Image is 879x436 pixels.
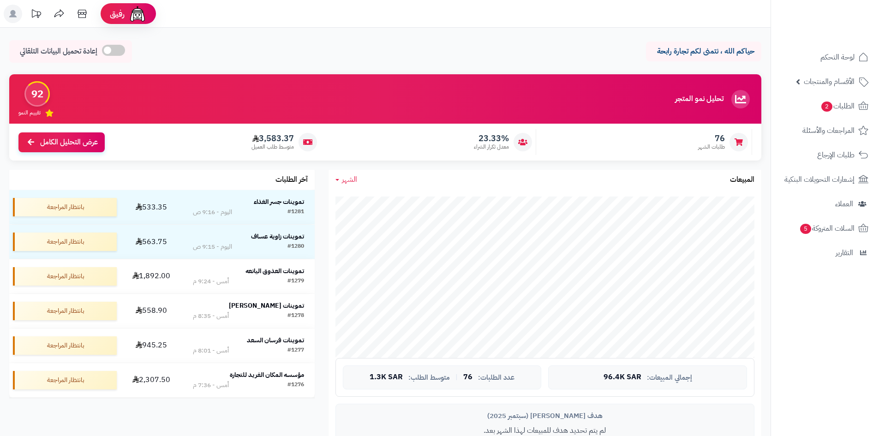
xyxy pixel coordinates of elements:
td: 2,307.50 [120,363,182,397]
span: الشهر [342,174,357,185]
div: #1277 [287,346,304,355]
span: معدل تكرار الشراء [474,143,509,151]
a: طلبات الإرجاع [777,144,873,166]
div: اليوم - 9:15 ص [193,242,232,251]
span: الأقسام والمنتجات [804,75,855,88]
a: عرض التحليل الكامل [18,132,105,152]
div: اليوم - 9:16 ص [193,208,232,217]
div: #1279 [287,277,304,286]
div: أمس - 8:35 م [193,311,229,321]
div: بانتظار المراجعة [13,267,117,286]
strong: تموينات جسر الغذاء [254,197,304,207]
div: أمس - 7:36 م [193,381,229,390]
span: لوحة التحكم [820,51,855,64]
a: إشعارات التحويلات البنكية [777,168,873,191]
a: الطلبات2 [777,95,873,117]
span: عرض التحليل الكامل [40,137,98,148]
strong: تموينات زاوية عساف [251,232,304,241]
td: 1,892.00 [120,259,182,293]
span: 5 [800,224,811,234]
span: إشعارات التحويلات البنكية [784,173,855,186]
span: رفيق [110,8,125,19]
a: العملاء [777,193,873,215]
div: بانتظار المراجعة [13,336,117,355]
span: السلات المتروكة [799,222,855,235]
span: 23.33% [474,133,509,143]
span: العملاء [835,197,853,210]
a: التقارير [777,242,873,264]
span: إعادة تحميل البيانات التلقائي [20,46,97,57]
span: إجمالي المبيعات: [647,374,692,382]
span: طلبات الإرجاع [817,149,855,161]
div: #1278 [287,311,304,321]
p: لم يتم تحديد هدف للمبيعات لهذا الشهر بعد. [343,425,747,436]
span: 2 [821,102,832,112]
strong: تموينات فرسان السعد [247,335,304,345]
a: الشهر [335,174,357,185]
td: 558.90 [120,294,182,328]
span: الطلبات [820,100,855,113]
div: #1276 [287,381,304,390]
div: بانتظار المراجعة [13,233,117,251]
strong: مؤسسه المكان الفريد للتجارة [230,370,304,380]
a: لوحة التحكم [777,46,873,68]
span: متوسط طلب العميل [251,143,294,151]
span: 76 [463,373,472,382]
div: #1281 [287,208,304,217]
span: 76 [698,133,725,143]
h3: تحليل نمو المتجر [675,95,724,103]
span: التقارير [836,246,853,259]
span: عدد الطلبات: [478,374,514,382]
span: المراجعات والأسئلة [802,124,855,137]
span: 3,583.37 [251,133,294,143]
span: | [455,374,458,381]
a: تحديثات المنصة [24,5,48,25]
span: طلبات الشهر [698,143,725,151]
td: 945.25 [120,328,182,363]
td: 533.35 [120,190,182,224]
div: هدف [PERSON_NAME] (سبتمبر 2025) [343,411,747,421]
span: تقييم النمو [18,109,41,117]
h3: آخر الطلبات [275,176,308,184]
span: متوسط الطلب: [408,374,450,382]
h3: المبيعات [730,176,754,184]
td: 563.75 [120,225,182,259]
span: 96.4K SAR [604,373,641,382]
img: logo-2.png [816,25,870,44]
div: بانتظار المراجعة [13,198,117,216]
a: السلات المتروكة5 [777,217,873,239]
div: #1280 [287,242,304,251]
p: حياكم الله ، نتمنى لكم تجارة رابحة [653,46,754,57]
img: ai-face.png [128,5,147,23]
strong: تموينات [PERSON_NAME] [229,301,304,311]
div: أمس - 8:01 م [193,346,229,355]
span: 1.3K SAR [370,373,403,382]
strong: تموينات العذوق اليانعه [245,266,304,276]
div: بانتظار المراجعة [13,371,117,389]
a: المراجعات والأسئلة [777,119,873,142]
div: بانتظار المراجعة [13,302,117,320]
div: أمس - 9:24 م [193,277,229,286]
